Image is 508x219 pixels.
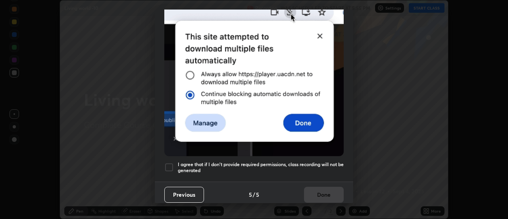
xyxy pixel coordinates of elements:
[178,161,344,174] h5: I agree that if I don't provide required permissions, class recording will not be generated
[164,187,204,203] button: Previous
[253,190,255,199] h4: /
[256,190,259,199] h4: 5
[249,190,252,199] h4: 5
